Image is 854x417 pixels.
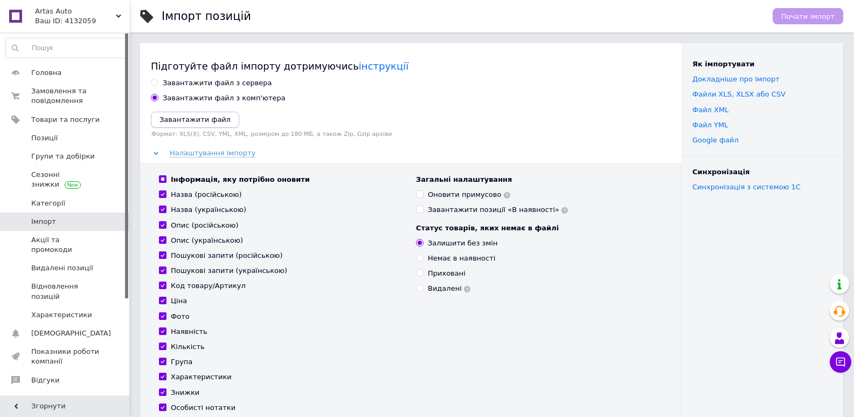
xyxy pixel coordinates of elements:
h1: Імпорт позицій [162,10,251,23]
a: Файли ХLS, XLSX або CSV [692,90,786,98]
button: Завантажити файл [151,112,239,128]
span: [DEMOGRAPHIC_DATA] [31,329,111,338]
span: Видалені позиції [31,263,93,273]
span: Відновлення позицій [31,282,100,301]
div: Завантажити позиції «В наявності» [428,205,568,215]
span: Позиції [31,133,58,143]
span: Сезонні знижки [31,170,100,189]
div: Кількість [171,342,205,352]
span: Показники роботи компанії [31,347,100,366]
button: Чат з покупцем [830,351,851,373]
div: Пошукові запити (російською) [171,251,283,261]
span: Акції та промокоди [31,235,100,255]
span: Налаштування імпорту [170,149,255,158]
div: Видалені [428,284,470,293]
div: Оновити примусово [428,190,510,200]
a: Файл XML [692,106,728,114]
div: Загальні налаштування [416,175,662,184]
a: Google файл [692,136,739,144]
div: Фото [171,312,190,322]
span: Замовлення та повідомлення [31,86,100,106]
span: Відгуки [31,375,59,385]
div: Синхронізація [692,167,832,177]
div: Код товару/Артикул [171,281,246,291]
div: Залишити без змін [428,238,497,248]
div: Приховані [428,269,466,278]
div: Ваш ID: 4132059 [35,16,129,26]
div: Завантажити файл з сервера [163,78,272,88]
div: Пошукові запити (українською) [171,266,287,276]
span: Покупці [31,394,60,404]
div: Опис (українською) [171,236,243,245]
label: Формат: XLS(X), CSV, YML, XML, розміром до 180 МБ, а також Zip, Gzip архіви [151,131,671,138]
div: Підготуйте файл імпорту дотримуючись [151,59,671,73]
span: Artas Auto [35,6,116,16]
div: Опис (російською) [171,221,239,230]
span: Головна [31,68,61,78]
i: Завантажити файл [159,115,231,124]
div: Статус товарів, яких немає в файлі [416,223,662,233]
div: Особисті нотатки [171,403,235,413]
div: Наявність [171,327,207,337]
a: інструкції [359,60,408,72]
span: Характеристики [31,310,92,320]
span: Товари та послуги [31,115,100,125]
div: Ціна [171,296,187,306]
a: Синхронізація з системою 1С [692,183,801,191]
span: Групи та добірки [31,152,95,161]
div: Знижки [171,388,199,398]
div: Завантажити файл з комп'ютера [163,93,286,103]
div: Як імпортувати [692,59,832,69]
div: Характеристики [171,372,232,382]
span: Імпорт [31,217,56,227]
div: Назва (російською) [171,190,242,200]
div: Немає в наявності [428,254,495,263]
a: Докладніше про імпорт [692,75,780,83]
div: Назва (українською) [171,205,246,215]
div: Інформація, яку потрібно оновити [171,175,310,184]
span: Категорії [31,199,65,208]
div: Група [171,357,192,367]
input: Пошук [6,38,127,58]
a: Файл YML [692,121,728,129]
